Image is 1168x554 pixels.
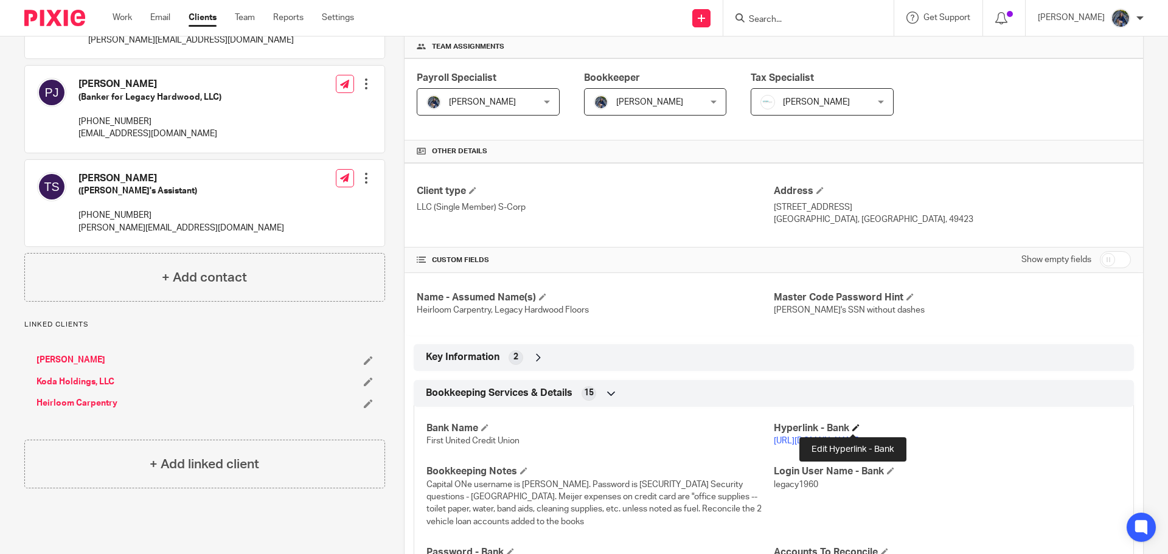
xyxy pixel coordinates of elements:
[923,13,970,22] span: Get Support
[78,209,284,221] p: [PHONE_NUMBER]
[36,397,117,409] a: Heirloom Carpentry
[78,78,221,91] h4: [PERSON_NAME]
[584,73,640,83] span: Bookkeeper
[783,98,850,106] span: [PERSON_NAME]
[774,185,1131,198] h4: Address
[1038,12,1105,24] p: [PERSON_NAME]
[774,437,861,445] a: [URL][DOMAIN_NAME]
[774,465,1121,478] h4: Login User Name - Bank
[78,116,221,128] p: [PHONE_NUMBER]
[150,12,170,24] a: Email
[24,10,85,26] img: Pixie
[417,255,774,265] h4: CUSTOM FIELDS
[78,172,284,185] h4: [PERSON_NAME]
[774,422,1121,435] h4: Hyperlink - Bank
[162,268,247,287] h4: + Add contact
[150,455,259,474] h4: + Add linked client
[774,291,1131,304] h4: Master Code Password Hint
[417,306,589,314] span: Heirloom Carpentry, Legacy Hardwood Floors
[426,480,762,526] span: Capital ONe username is [PERSON_NAME]. Password is [SECURITY_DATA] Security questions - [GEOGRAPH...
[594,95,608,109] img: 20210918_184149%20(2).jpg
[189,12,217,24] a: Clients
[78,185,284,197] h5: ([PERSON_NAME]'s Assistant)
[417,291,774,304] h4: Name - Assumed Name(s)
[426,465,774,478] h4: Bookkeeping Notes
[78,222,284,234] p: [PERSON_NAME][EMAIL_ADDRESS][DOMAIN_NAME]
[37,172,66,201] img: svg%3E
[774,201,1131,213] p: [STREET_ADDRESS]
[774,306,925,314] span: [PERSON_NAME]'s SSN without dashes
[113,12,132,24] a: Work
[78,91,221,103] h5: (Banker for Legacy Hardwood, LLC)
[417,201,774,213] p: LLC (Single Member) S-Corp
[760,95,775,109] img: _Logo.png
[1111,9,1130,28] img: 20210918_184149%20(2).jpg
[432,42,504,52] span: Team assignments
[426,351,499,364] span: Key Information
[432,147,487,156] span: Other details
[235,12,255,24] a: Team
[322,12,354,24] a: Settings
[426,422,774,435] h4: Bank Name
[748,15,857,26] input: Search
[36,354,105,366] a: [PERSON_NAME]
[273,12,304,24] a: Reports
[417,185,774,198] h4: Client type
[584,387,594,399] span: 15
[417,73,496,83] span: Payroll Specialist
[36,376,114,388] a: Koda Holdings, LLC
[513,351,518,363] span: 2
[78,128,221,140] p: [EMAIL_ADDRESS][DOMAIN_NAME]
[88,34,294,46] p: [PERSON_NAME][EMAIL_ADDRESS][DOMAIN_NAME]
[426,95,441,109] img: 20210918_184149%20(2).jpg
[616,98,683,106] span: [PERSON_NAME]
[426,437,520,445] span: First United Credit Union
[751,73,814,83] span: Tax Specialist
[426,387,572,400] span: Bookkeeping Services & Details
[774,480,818,489] span: legacy1960
[24,320,385,330] p: Linked clients
[37,78,66,107] img: svg%3E
[449,98,516,106] span: [PERSON_NAME]
[774,213,1131,226] p: [GEOGRAPHIC_DATA], [GEOGRAPHIC_DATA], 49423
[1021,254,1091,266] label: Show empty fields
